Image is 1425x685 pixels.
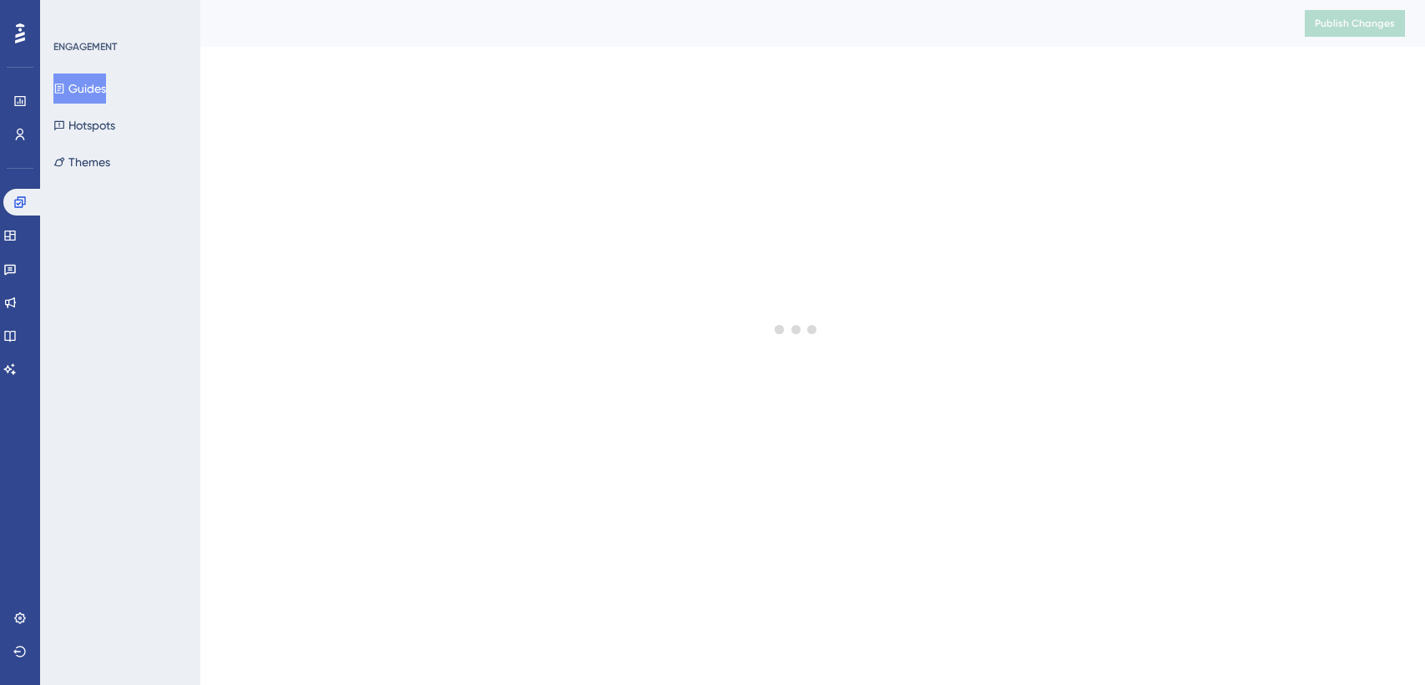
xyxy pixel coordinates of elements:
[53,74,106,104] button: Guides
[53,40,117,53] div: ENGAGEMENT
[1315,17,1395,30] span: Publish Changes
[53,147,110,177] button: Themes
[53,110,115,140] button: Hotspots
[1305,10,1405,37] button: Publish Changes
